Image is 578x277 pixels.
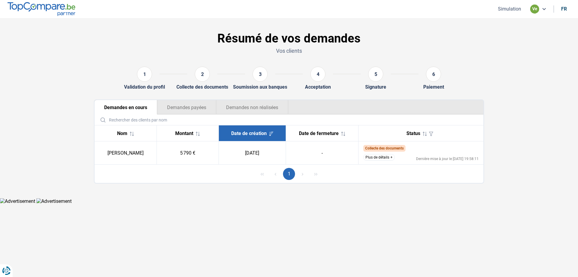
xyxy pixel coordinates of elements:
div: 2 [195,67,210,82]
button: Demandes non réalisées [216,100,288,115]
button: Plus de détails [363,154,395,161]
div: Dernière mise à jour le [DATE] 19:58:11 [416,157,479,161]
div: fr [561,6,567,12]
div: Paiement [423,84,444,90]
div: Signature [365,84,386,90]
div: Collecte des documents [176,84,228,90]
span: Status [406,131,420,136]
div: 3 [253,67,268,82]
button: Last Page [310,168,322,180]
button: Demandes payées [157,100,216,115]
span: Date de fermeture [299,131,339,136]
div: 4 [310,67,325,82]
div: 5 [368,67,383,82]
span: Montant [175,131,193,136]
div: ve [530,5,539,14]
div: 1 [137,67,152,82]
span: Collecte des documents [365,146,404,150]
p: Vos clients [94,47,484,55]
input: Rechercher des clients par nom [97,115,481,125]
button: Previous Page [269,168,281,180]
h1: Résumé de vos demandes [94,31,484,46]
div: Validation du profil [124,84,165,90]
img: TopCompare.be [8,2,75,16]
button: First Page [256,168,268,180]
button: Demandes en cours [95,100,157,115]
td: 5 790 € [157,141,219,165]
button: Page 1 [283,168,295,180]
div: 6 [426,67,441,82]
td: - [286,141,358,165]
div: Acceptation [305,84,331,90]
td: [PERSON_NAME] [95,141,157,165]
img: Advertisement [36,198,72,204]
div: Soumission aux banques [233,84,287,90]
span: Date de création [231,131,267,136]
span: Nom [117,131,127,136]
td: [DATE] [219,141,286,165]
button: Simulation [496,6,523,12]
button: Next Page [297,168,309,180]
